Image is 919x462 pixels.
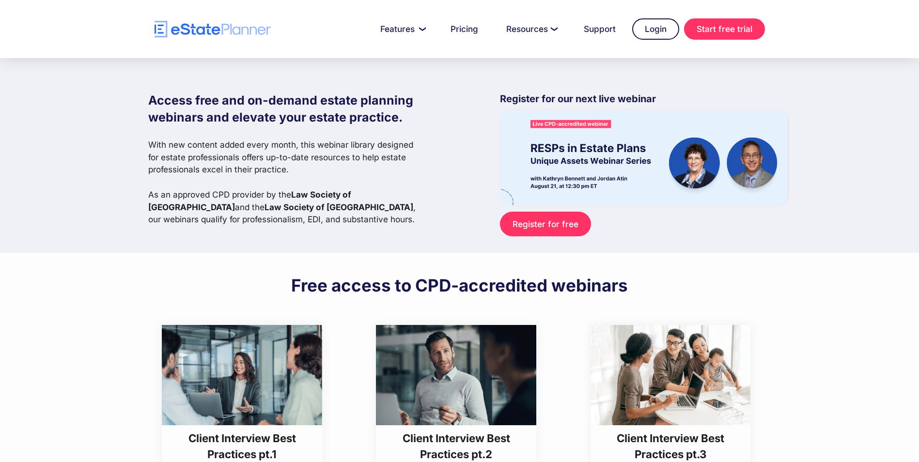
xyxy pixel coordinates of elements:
[439,19,490,39] a: Pricing
[495,19,567,39] a: Resources
[500,92,788,110] p: Register for our next live webinar
[632,18,679,40] a: Login
[155,21,271,38] a: home
[500,110,788,205] img: eState Academy webinar
[148,92,423,126] h1: Access free and on-demand estate planning webinars and elevate your estate practice.
[500,212,591,236] a: Register for free
[148,189,351,212] strong: Law Society of [GEOGRAPHIC_DATA]
[148,139,423,226] p: With new content added every month, this webinar library designed for estate professionals offers...
[291,275,628,296] h2: Free access to CPD-accredited webinars
[265,202,413,212] strong: Law Society of [GEOGRAPHIC_DATA]
[572,19,627,39] a: Support
[684,18,765,40] a: Start free trial
[369,19,434,39] a: Features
